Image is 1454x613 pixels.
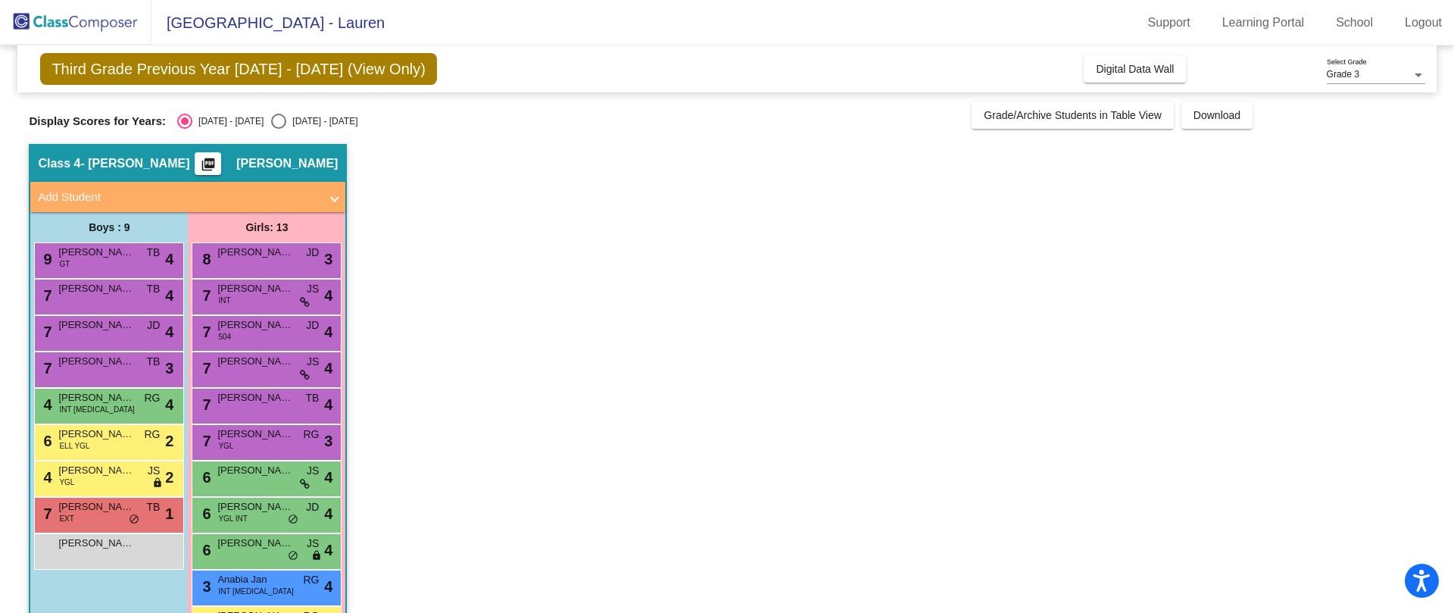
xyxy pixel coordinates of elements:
[1181,102,1253,129] button: Download
[217,499,293,514] span: [PERSON_NAME]
[303,427,319,443] span: RG
[39,396,51,413] span: 4
[165,248,173,271] span: 4
[324,430,332,452] span: 3
[984,109,1162,121] span: Grade/Archive Students in Table View
[148,463,160,479] span: JS
[1324,11,1385,35] a: School
[152,477,163,489] span: lock
[195,152,221,175] button: Print Students Details
[218,440,233,452] span: YGL
[324,321,332,343] span: 4
[198,469,211,486] span: 6
[324,357,332,380] span: 4
[1210,11,1317,35] a: Learning Portal
[303,572,319,588] span: RG
[165,357,173,380] span: 3
[58,245,134,260] span: [PERSON_NAME]
[58,536,134,551] span: [PERSON_NAME]
[217,354,293,369] span: [PERSON_NAME]
[40,53,437,85] span: Third Grade Previous Year [DATE] - [DATE] (View Only)
[39,360,51,377] span: 7
[217,463,293,478] span: [PERSON_NAME]
[1096,63,1174,75] span: Digital Data Wall
[58,390,134,405] span: [PERSON_NAME]
[59,258,70,270] span: GT
[306,245,319,261] span: JD
[151,11,385,35] span: [GEOGRAPHIC_DATA] - Lauren
[165,430,173,452] span: 2
[58,499,134,514] span: [PERSON_NAME]
[144,390,160,406] span: RG
[165,284,173,307] span: 4
[165,321,173,343] span: 4
[59,513,73,524] span: EXT
[39,505,51,522] span: 7
[306,390,320,406] span: TB
[217,390,293,405] span: [PERSON_NAME]
[198,287,211,304] span: 7
[288,514,298,526] span: do_not_disturb_alt
[286,114,357,128] div: [DATE] - [DATE]
[218,513,248,524] span: YGL INT
[307,281,319,297] span: JS
[218,295,230,306] span: INT
[165,393,173,416] span: 4
[147,245,161,261] span: TB
[39,433,51,449] span: 6
[306,317,319,333] span: JD
[324,248,332,271] span: 3
[188,212,345,242] div: Girls: 13
[198,251,211,267] span: 8
[58,463,134,478] span: [PERSON_NAME]
[288,550,298,562] span: do_not_disturb_alt
[30,212,188,242] div: Boys : 9
[129,514,139,526] span: do_not_disturb_alt
[147,354,161,370] span: TB
[147,317,160,333] span: JD
[58,427,134,442] span: [PERSON_NAME]
[217,245,293,260] span: [PERSON_NAME]
[198,433,211,449] span: 7
[324,539,332,561] span: 4
[324,502,332,525] span: 4
[199,157,217,178] mat-icon: picture_as_pdf
[198,578,211,595] span: 3
[147,281,161,297] span: TB
[80,156,189,171] span: - [PERSON_NAME]
[217,427,293,442] span: [PERSON_NAME]
[217,281,293,296] span: [PERSON_NAME]
[165,466,173,489] span: 2
[39,251,51,267] span: 9
[58,281,134,296] span: [PERSON_NAME]
[59,477,74,488] span: YGL
[38,189,320,206] mat-panel-title: Add Student
[198,396,211,413] span: 7
[307,536,319,552] span: JS
[311,550,322,562] span: lock
[324,393,332,416] span: 4
[1393,11,1454,35] a: Logout
[58,317,134,333] span: [PERSON_NAME]
[1327,69,1359,80] span: Grade 3
[236,156,338,171] span: [PERSON_NAME]
[59,404,134,415] span: INT [MEDICAL_DATA]
[217,317,293,333] span: [PERSON_NAME]
[324,284,332,307] span: 4
[972,102,1174,129] button: Grade/Archive Students in Table View
[30,182,345,212] mat-expansion-panel-header: Add Student
[218,331,231,342] span: 504
[198,505,211,522] span: 6
[39,287,51,304] span: 7
[198,360,211,377] span: 7
[306,499,319,515] span: JD
[307,463,319,479] span: JS
[59,440,89,452] span: ELL YGL
[217,572,293,587] span: Anabia Jan
[39,324,51,340] span: 7
[307,354,319,370] span: JS
[1193,109,1240,121] span: Download
[147,499,161,515] span: TB
[192,114,264,128] div: [DATE] - [DATE]
[29,114,166,128] span: Display Scores for Years:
